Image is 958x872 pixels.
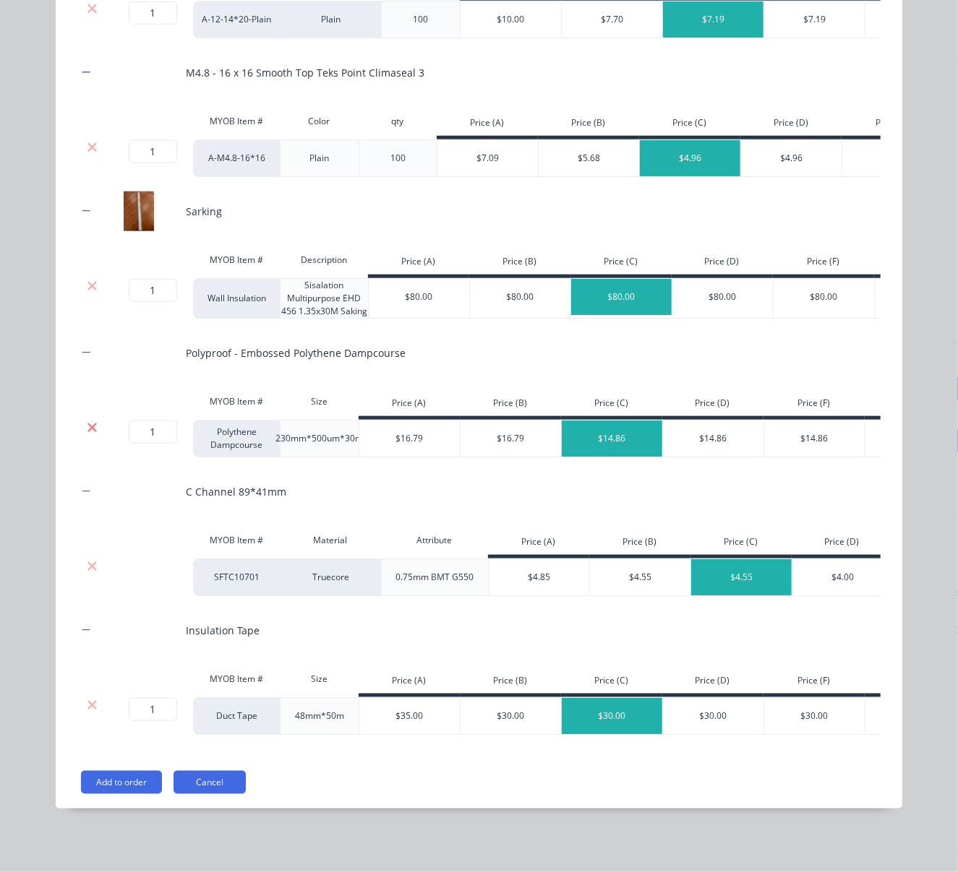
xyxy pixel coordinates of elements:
div: A-12-14*20-Plain [193,1,280,38]
div: Price (C) [570,249,672,278]
div: Price (F) [842,111,943,139]
div: $14.86 [562,420,663,457]
div: $30.00 [764,698,865,734]
div: $80.00 [672,279,774,315]
div: $4.55 [590,559,691,595]
div: Polythene Dampcourse [193,420,280,457]
div: Price (D) [740,111,842,139]
div: 100 [381,1,460,38]
div: Price (F) [773,249,874,278]
div: $4.85 [489,559,590,595]
div: MYOB Item # [193,526,280,555]
div: Price (A) [368,249,469,278]
div: $80.00 [571,279,672,315]
div: Size [280,387,359,416]
input: ? [129,698,177,721]
div: Price (A) [437,111,538,139]
div: Price (A) [359,668,460,697]
div: Plain [280,139,359,177]
input: ? [129,140,177,163]
div: $16.79 [359,420,461,457]
div: $30.00 [663,698,764,734]
div: $7.09 [437,140,539,176]
div: MYOB Item # [193,387,280,416]
div: A-M4.8-16*16 [193,139,280,177]
div: Price (D) [792,530,893,558]
div: Price (B) [460,668,561,697]
div: $7.19 [764,1,865,38]
button: Cancel [174,771,246,794]
div: $10.00 [461,1,562,38]
div: $14.86 [764,420,865,457]
div: $16.79 [461,420,562,457]
div: Size [280,665,359,694]
input: ? [129,420,177,444]
div: MYOB Item # [193,107,280,136]
div: Price (F) [764,391,865,420]
div: Sarking [186,204,222,219]
div: Wall Insulation [193,278,280,319]
div: Color [280,107,359,136]
div: 48mm*50m [280,697,359,735]
div: $80.00 [774,279,875,315]
div: 0.75mm BMT G550 [381,558,488,596]
div: $30.00 [461,698,562,734]
div: Price (D) [662,391,764,420]
img: Sarking [103,191,175,231]
div: Price (A) [359,391,460,420]
div: Price (B) [538,111,639,139]
div: $4.96 [741,140,842,176]
div: Price (F) [764,668,865,697]
div: Sisalation Multipurpose EHD 456 1.35x30M Saking [280,278,368,319]
div: $35.00 [359,698,461,734]
div: Price (C) [690,530,792,558]
div: $80.00 [369,279,470,315]
div: C Channel 89*41mm [186,484,286,499]
div: $4.96 [842,140,944,176]
div: Duct Tape [193,697,280,735]
div: Price (A) [488,530,589,558]
div: MYOB Item # [193,665,280,694]
div: 230mm*500um*30m [280,420,359,457]
div: Price (B) [469,249,570,278]
div: Truecore [280,558,381,596]
div: $30.00 [562,698,663,734]
input: ? [129,279,177,302]
div: Attribute [381,526,488,555]
div: $14.86 [663,420,764,457]
div: $80.00 [470,279,571,315]
div: Price (D) [662,668,764,697]
div: 100 [359,139,437,177]
div: MYOB Item # [193,246,280,275]
div: $4.55 [691,559,792,595]
div: Description [280,246,368,275]
div: Insulation Tape [186,623,260,638]
div: qty [359,107,437,136]
div: Price (B) [589,530,690,558]
div: Price (D) [672,249,773,278]
div: Price (B) [460,391,561,420]
div: M4.8 - 16 x 16 Smooth Top Teks Point Climaseal 3 [186,65,424,80]
div: $5.68 [539,140,640,176]
div: Price (C) [561,668,662,697]
input: ? [129,1,177,25]
div: Price (C) [639,111,740,139]
div: $4.00 [792,559,894,595]
button: Add to order [81,771,162,794]
div: $7.70 [562,1,663,38]
div: Material [280,526,381,555]
div: Polyproof - Embossed Polythene Dampcourse [186,345,406,361]
div: $7.19 [663,1,764,38]
div: $4.96 [640,140,741,176]
div: SFTC10701 [193,558,280,596]
div: Plain [280,1,381,38]
div: Price (C) [561,391,662,420]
